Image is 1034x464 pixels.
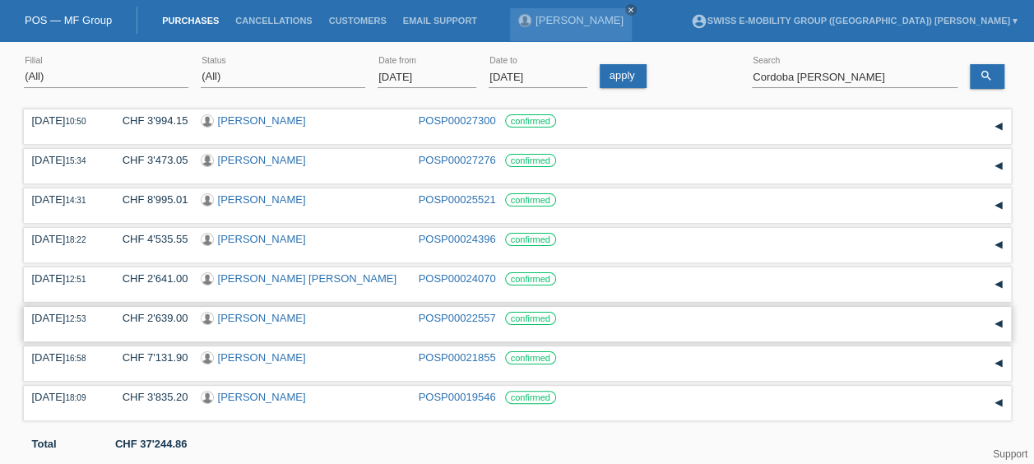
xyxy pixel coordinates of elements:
div: expand/collapse [986,312,1011,336]
div: expand/collapse [986,154,1011,179]
a: POSP00022557 [419,312,496,324]
label: confirmed [505,233,556,246]
div: CHF 7'131.90 [110,351,188,364]
div: [DATE] [32,312,98,324]
a: POSP00024070 [419,272,496,285]
i: close [627,6,635,14]
a: account_circleSwiss E-Mobility Group ([GEOGRAPHIC_DATA]) [PERSON_NAME] ▾ [683,16,1026,26]
label: confirmed [505,272,556,285]
a: [PERSON_NAME] [218,312,306,324]
a: POSP00027276 [419,154,496,166]
div: expand/collapse [986,114,1011,139]
label: confirmed [505,193,556,206]
div: expand/collapse [986,193,1011,218]
a: [PERSON_NAME] [218,114,306,127]
a: close [625,4,637,16]
span: 15:34 [65,156,86,165]
div: CHF 2'641.00 [110,272,188,285]
div: [DATE] [32,233,98,245]
div: expand/collapse [986,233,1011,258]
label: confirmed [505,351,556,364]
a: Cancellations [227,16,320,26]
div: CHF 8'995.01 [110,193,188,206]
span: 18:22 [65,235,86,244]
div: expand/collapse [986,272,1011,297]
a: Support [993,448,1027,460]
a: Email Support [395,16,485,26]
a: Purchases [154,16,227,26]
div: CHF 4'535.55 [110,233,188,245]
span: 12:53 [65,314,86,323]
a: apply [600,64,647,88]
div: [DATE] [32,272,98,285]
label: confirmed [505,114,556,128]
a: search [970,64,1004,89]
div: [DATE] [32,114,98,127]
div: [DATE] [32,351,98,364]
a: [PERSON_NAME] [218,351,306,364]
a: [PERSON_NAME] [536,14,624,26]
b: CHF 37'244.86 [115,438,188,450]
div: expand/collapse [986,351,1011,376]
div: [DATE] [32,154,98,166]
a: [PERSON_NAME] [218,233,306,245]
b: Total [32,438,57,450]
a: POSP00025521 [419,193,496,206]
label: confirmed [505,391,556,404]
span: 12:51 [65,275,86,284]
a: Customers [321,16,395,26]
div: CHF 2'639.00 [110,312,188,324]
a: POSP00021855 [419,351,496,364]
a: POSP00027300 [419,114,496,127]
a: POS — MF Group [25,14,112,26]
a: POSP00019546 [419,391,496,403]
i: account_circle [691,13,707,30]
div: expand/collapse [986,391,1011,415]
span: 16:58 [65,354,86,363]
div: CHF 3'473.05 [110,154,188,166]
div: CHF 3'994.15 [110,114,188,127]
a: [PERSON_NAME] [218,391,306,403]
a: [PERSON_NAME] [218,193,306,206]
a: [PERSON_NAME] [PERSON_NAME] [218,272,396,285]
i: search [980,69,993,82]
span: 18:09 [65,393,86,402]
div: CHF 3'835.20 [110,391,188,403]
label: confirmed [505,312,556,325]
div: [DATE] [32,193,98,206]
a: POSP00024396 [419,233,496,245]
div: [DATE] [32,391,98,403]
label: confirmed [505,154,556,167]
span: 14:31 [65,196,86,205]
span: 10:50 [65,117,86,126]
a: [PERSON_NAME] [218,154,306,166]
